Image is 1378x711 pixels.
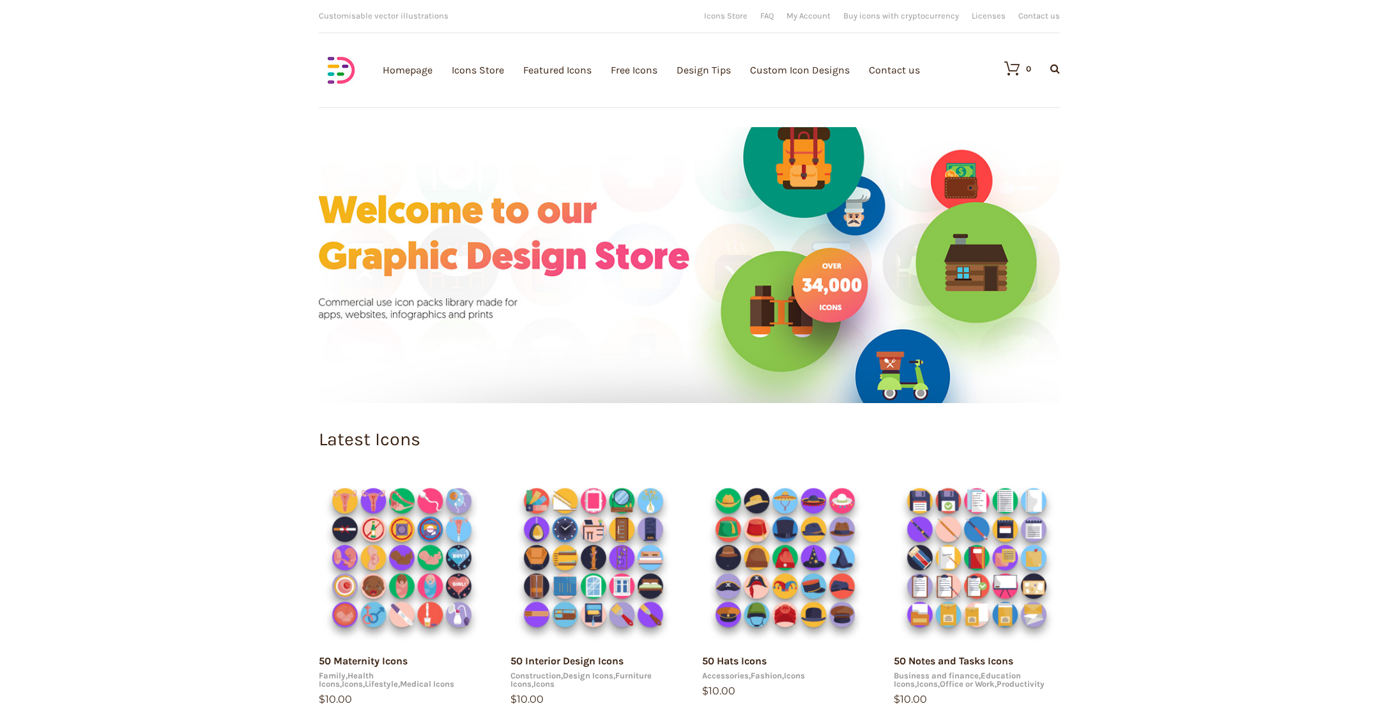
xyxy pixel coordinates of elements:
[843,11,959,20] a: Buy icons with cryptocurrency
[991,61,1031,76] a: 0
[894,671,1021,689] a: Education Icons
[510,671,652,689] a: Furniture Icons
[917,679,938,689] a: Icons
[319,693,325,705] span: $
[319,655,408,667] a: 50 Maternity Icons
[894,655,1013,667] a: 50 Notes and Tasks Icons
[894,693,927,705] bdi: 10.00
[997,679,1045,689] a: Productivity
[760,11,774,20] a: FAQ
[319,671,346,680] a: Family
[563,671,613,680] a: Design Icons
[702,685,708,697] span: $
[1026,65,1031,73] div: 0
[786,11,831,20] a: My Account
[702,671,749,680] a: Accessories
[365,679,398,689] a: Lifestyle
[510,655,624,667] a: 50 Interior Design Icons
[533,679,555,689] a: Icons
[704,11,747,20] a: Icons Store
[319,693,352,705] bdi: 10.00
[940,679,995,689] a: Office or Work
[894,693,900,705] span: $
[702,685,735,697] bdi: 10.00
[510,671,677,688] div: , , ,
[400,679,454,689] a: Medical Icons
[784,671,805,680] a: Icons
[1018,11,1060,20] a: Contact us
[319,671,374,689] a: Health Icons
[751,671,782,680] a: Fashion
[702,671,868,680] div: , ,
[319,127,1060,403] img: Graphic-design-store.jpg
[702,655,767,667] a: 50 Hats Icons
[972,11,1006,20] a: Licenses
[319,11,448,20] span: Customisable vector illustrations
[894,671,1060,688] div: , , , ,
[894,671,979,680] a: Business and finance
[319,671,485,688] div: , , , ,
[510,693,544,705] bdi: 10.00
[510,671,561,680] a: Construction
[510,693,517,705] span: $
[319,431,1060,449] h1: Latest Icons
[342,679,363,689] a: Icons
